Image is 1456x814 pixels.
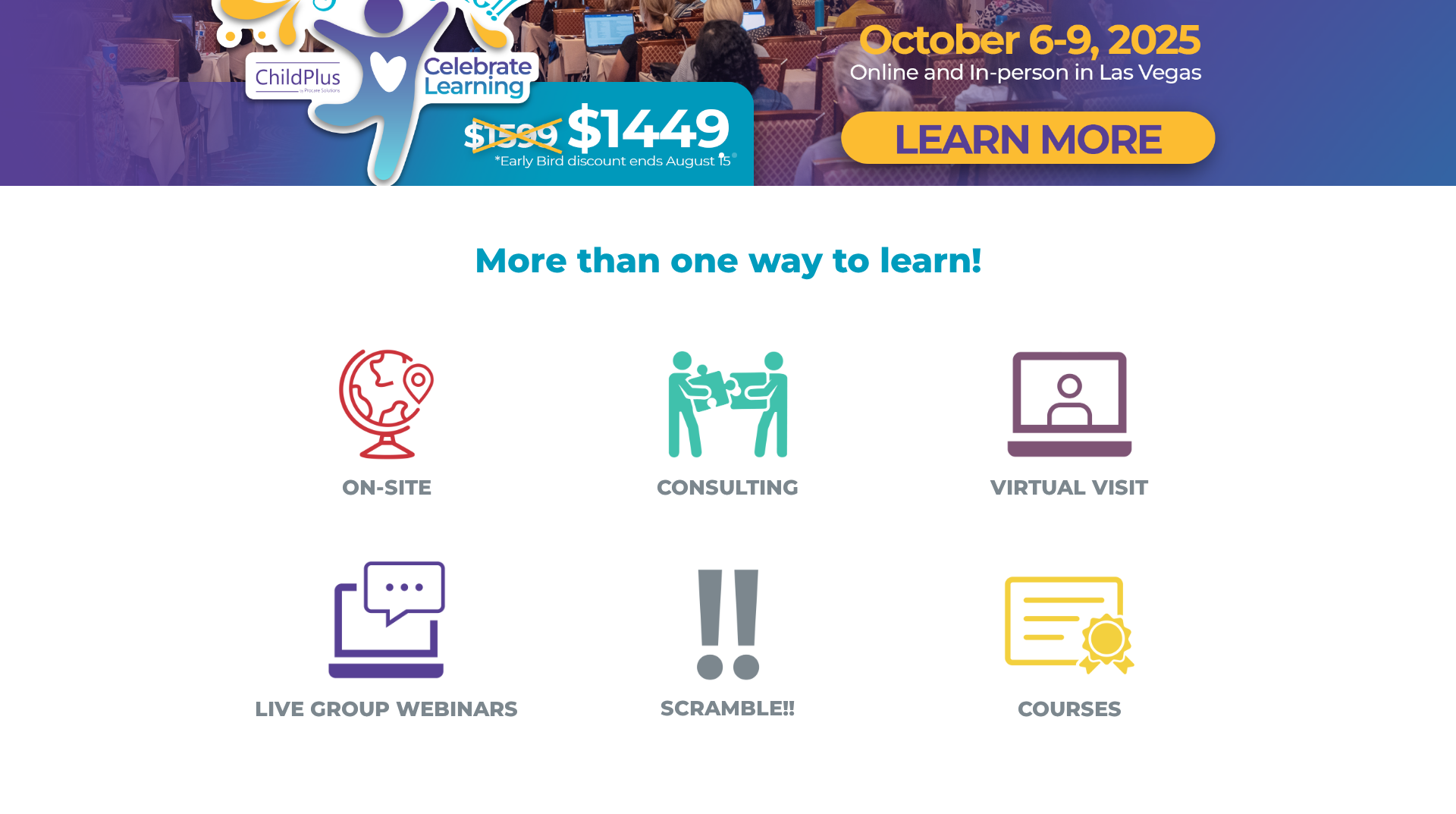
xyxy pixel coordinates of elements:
[661,696,795,721] span: SCRAMBLE!!
[342,475,431,500] span: ON-SITE
[243,243,1213,284] h1: More than one way to learn!
[732,152,737,158] a: 2
[255,696,518,721] span: LIVE GROUP WEBINARS
[649,325,808,484] img: Consulting
[307,325,466,484] img: On-site
[990,475,1148,500] span: VIRTUAL VISIT
[719,152,724,158] a: 1
[990,546,1149,705] img: Certifications
[657,475,799,500] span: CONSULTING
[1018,696,1122,721] span: COURSES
